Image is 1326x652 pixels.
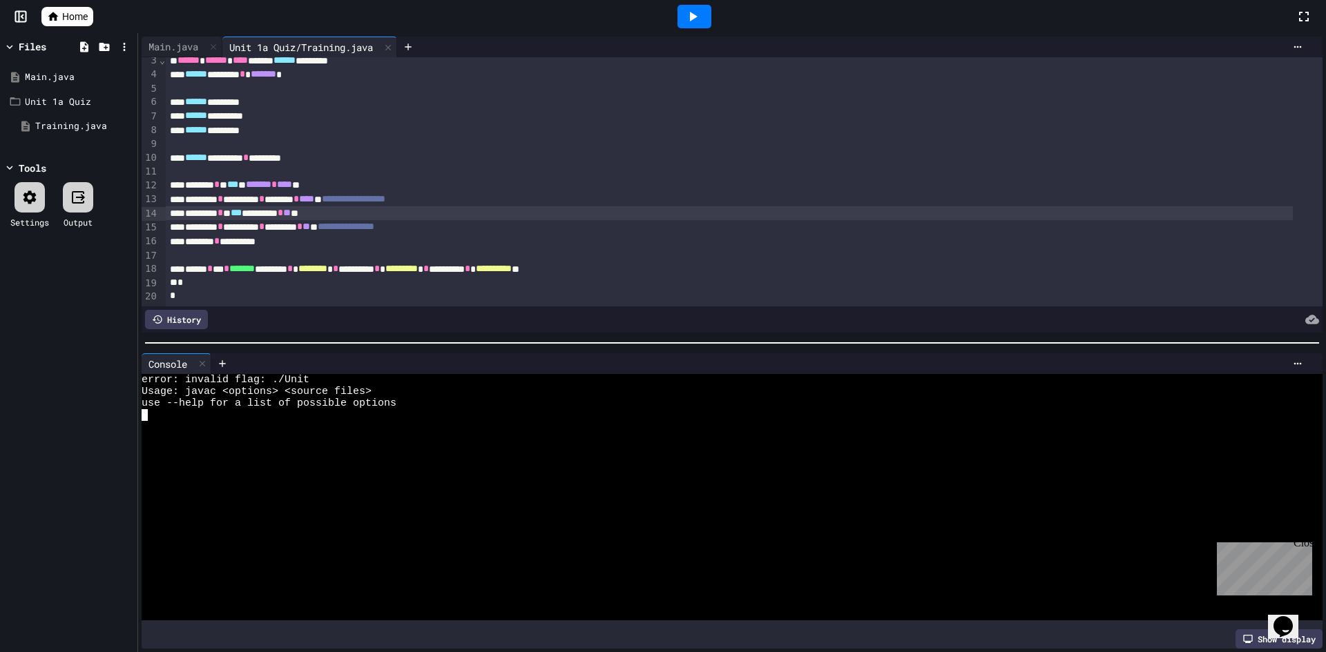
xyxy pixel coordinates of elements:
div: 5 [142,82,159,96]
div: Training.java [35,119,133,133]
div: 12 [142,179,159,192]
div: 13 [142,192,159,206]
div: Tools [19,161,46,175]
div: Show display [1236,629,1323,649]
span: use --help for a list of possible options [142,397,396,409]
div: 20 [142,290,159,304]
span: Home [62,10,88,23]
span: Fold line [159,55,166,66]
div: Chat with us now!Close [6,6,95,88]
div: 11 [142,165,159,179]
iframe: chat widget [1268,597,1312,638]
div: 6 [142,95,159,109]
div: Output [64,216,93,228]
span: Usage: javac <options> <source files> [142,386,372,397]
div: History [145,310,208,329]
a: Home [41,7,93,26]
div: Settings [10,216,49,228]
div: Files [19,39,46,54]
div: 8 [142,124,159,137]
div: 15 [142,221,159,235]
div: 4 [142,68,159,81]
div: Console [142,353,211,374]
div: 9 [142,137,159,151]
div: 17 [142,249,159,263]
span: error: invalid flag: ./Unit [142,374,309,386]
iframe: chat widget [1211,537,1312,595]
div: 7 [142,110,159,124]
div: Unit 1a Quiz/Training.java [222,37,397,57]
div: 19 [142,277,159,290]
div: Unit 1a Quiz [25,95,133,109]
div: Main.java [142,39,205,54]
div: 18 [142,262,159,276]
div: Unit 1a Quiz/Training.java [222,40,380,55]
div: 14 [142,207,159,221]
div: Console [142,357,194,371]
div: Main.java [142,37,222,57]
div: Main.java [25,70,133,84]
div: 3 [142,54,159,68]
div: 10 [142,151,159,165]
div: 16 [142,235,159,248]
